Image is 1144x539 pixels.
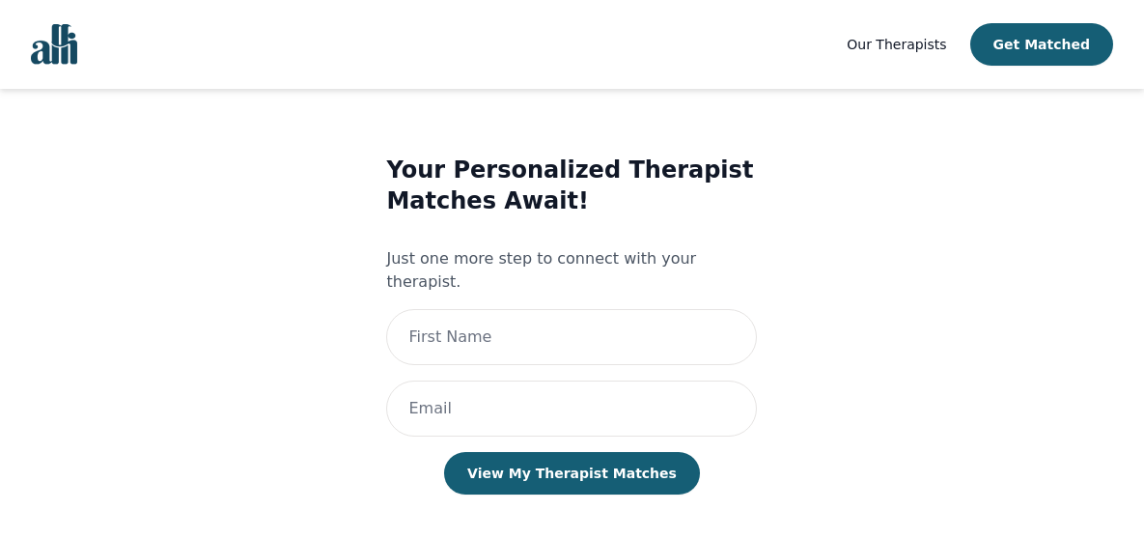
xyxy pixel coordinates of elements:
[444,452,700,495] button: View My Therapist Matches
[386,381,757,437] input: Email
[31,24,77,65] img: alli logo
[386,155,757,216] h3: Your Personalized Therapist Matches Await!
[386,309,757,365] input: First Name
[847,37,946,52] span: Our Therapists
[970,23,1113,66] button: Get Matched
[386,247,757,294] p: Just one more step to connect with your therapist.
[847,33,946,56] a: Our Therapists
